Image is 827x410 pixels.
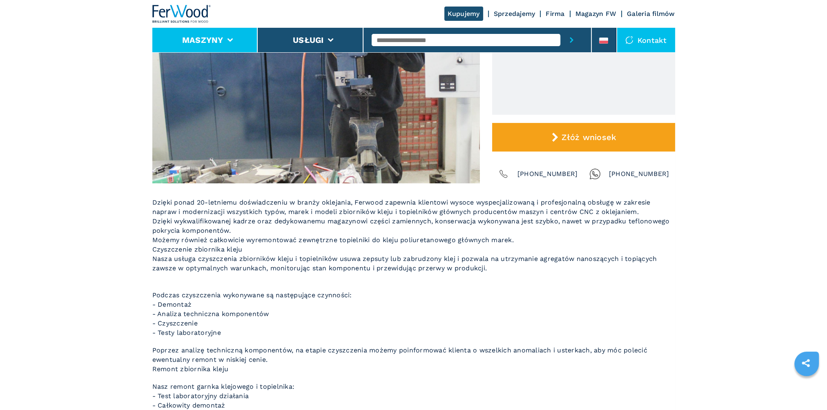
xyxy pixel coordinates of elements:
[792,373,821,404] iframe: Chat
[560,28,583,52] button: submit-button
[617,28,675,52] div: Kontakt
[796,353,816,373] a: sharethis
[152,198,675,273] p: Dzięki ponad 20-letniemu doświadczeniu w branży oklejania, Ferwood zapewnia klientowi wysoce wysp...
[152,5,211,23] img: Ferwood
[589,168,601,180] img: Whatsapp
[609,168,669,180] span: [PHONE_NUMBER]
[492,123,675,152] button: Złóż wniosek
[182,35,223,45] button: Maszyny
[444,7,483,21] a: Kupujemy
[575,10,617,18] a: Magazyn FW
[627,10,675,18] a: Galeria filmów
[498,168,509,180] img: Phone
[152,281,675,337] p: Podczas czyszczenia wykonywane są następujące czynności: - Demontaż - Analiza techniczna komponen...
[494,10,535,18] a: Sprzedajemy
[562,132,616,142] span: Złóż wniosek
[625,36,633,44] img: Kontakt
[152,345,675,374] p: Poprzez analizę techniczną komponentów, na etapie czyszczenia możemy poinformować klienta o wszel...
[293,35,324,45] button: Usługi
[546,10,564,18] a: Firma
[517,168,578,180] span: [PHONE_NUMBER]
